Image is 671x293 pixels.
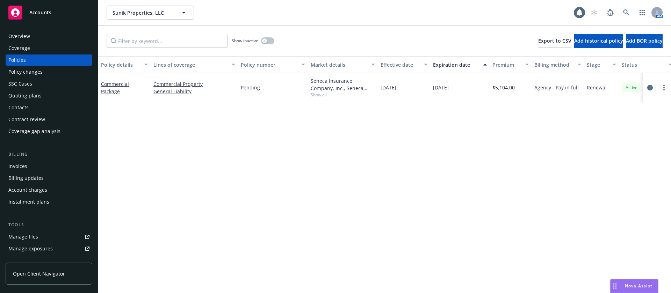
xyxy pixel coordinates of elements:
a: more [660,83,668,92]
a: Switch app [635,6,649,20]
div: Policy changes [8,66,43,78]
div: Stage [587,61,608,68]
button: Sunik Properties, LLC [107,6,194,20]
div: Contract review [8,114,45,125]
button: Export to CSV [538,34,571,48]
div: Contacts [8,102,29,113]
a: General Liability [153,88,235,95]
button: Nova Assist [610,279,658,293]
a: Contacts [6,102,92,113]
div: Market details [311,61,367,68]
a: Account charges [6,184,92,196]
a: Quoting plans [6,90,92,101]
span: Show inactive [232,38,258,44]
div: Policy number [241,61,297,68]
a: circleInformation [646,83,654,92]
span: Renewal [587,84,607,91]
span: Add BOR policy [626,37,663,44]
div: Premium [492,61,521,68]
div: Lines of coverage [153,61,228,68]
div: Manage certificates [8,255,54,266]
span: Show all [311,92,375,98]
a: Manage files [6,231,92,242]
div: SSC Cases [8,78,32,89]
div: Manage files [8,231,38,242]
span: Sunik Properties, LLC [113,9,173,16]
div: Policies [8,54,26,66]
div: Billing updates [8,173,44,184]
a: Coverage gap analysis [6,126,92,137]
a: Commercial Package [101,81,129,95]
a: Manage exposures [6,243,92,254]
a: Policy changes [6,66,92,78]
button: Stage [584,56,619,73]
button: Policy number [238,56,308,73]
a: Billing updates [6,173,92,184]
button: Effective date [378,56,430,73]
a: Commercial Property [153,80,235,88]
div: Quoting plans [8,90,42,101]
div: Installment plans [8,196,49,207]
span: Export to CSV [538,37,571,44]
a: Start snowing [587,6,601,20]
div: Tools [6,221,92,228]
button: Billing method [532,56,584,73]
div: Invoices [8,161,27,172]
input: Filter by keyword... [107,34,228,48]
a: Invoices [6,161,92,172]
a: Overview [6,31,92,42]
button: Add BOR policy [626,34,663,48]
div: Billing [6,151,92,158]
button: Lines of coverage [151,56,238,73]
a: Contract review [6,114,92,125]
span: $5,104.00 [492,84,515,91]
a: Installment plans [6,196,92,207]
div: Policy details [101,61,140,68]
div: Manage exposures [8,243,53,254]
div: Coverage gap analysis [8,126,60,137]
div: Effective date [381,61,420,68]
span: Agency - Pay in full [534,84,579,91]
button: Policy details [98,56,151,73]
a: SSC Cases [6,78,92,89]
button: Market details [308,56,378,73]
a: Report a Bug [603,6,617,20]
div: Seneca Insurance Company, Inc., Seneca Insurance Company, Hull & Company [311,77,375,92]
span: Nova Assist [625,283,652,289]
div: Billing method [534,61,573,68]
a: Manage certificates [6,255,92,266]
span: [DATE] [433,84,449,91]
div: Status [622,61,664,68]
span: Accounts [29,10,51,15]
div: Drag to move [611,279,619,293]
div: Expiration date [433,61,479,68]
a: Coverage [6,43,92,54]
span: Add historical policy [574,37,623,44]
span: Open Client Navigator [13,270,65,277]
span: [DATE] [381,84,396,91]
span: Active [625,85,638,91]
button: Premium [490,56,532,73]
div: Overview [8,31,30,42]
div: Account charges [8,184,47,196]
span: Pending [241,84,260,91]
a: Search [619,6,633,20]
div: Coverage [8,43,30,54]
a: Accounts [6,3,92,22]
button: Expiration date [430,56,490,73]
a: Policies [6,54,92,66]
button: Add historical policy [574,34,623,48]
